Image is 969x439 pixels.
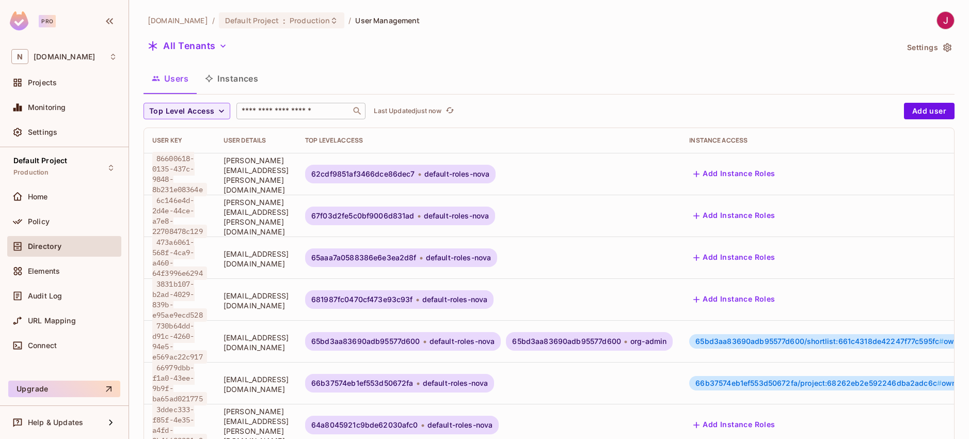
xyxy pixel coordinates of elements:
span: 6c146e4d-2d4e-44ce-a7e8-22708478c129 [152,194,207,238]
span: default-roles-nova [423,379,488,387]
span: Default Project [225,15,279,25]
span: 65aaa7a0588386e6e3ea2d8f [311,254,417,262]
span: [EMAIL_ADDRESS][DOMAIN_NAME] [224,249,289,269]
span: refresh [446,106,454,116]
span: 473a6061-568f-4ca9-a460-64f3996e6294 [152,236,207,280]
span: 681987fc0470cf473e93c93f [311,295,413,304]
span: 86600618-0135-437c-9848-8b231e08364e [152,152,207,196]
span: # [937,379,942,387]
span: default-roles-nova [430,337,495,346]
span: Directory [28,242,61,250]
button: Users [144,66,197,91]
span: 65bd3aa83690adb95577d600 [311,337,420,346]
span: Policy [28,217,50,226]
button: Settings [903,39,955,56]
span: [EMAIL_ADDRESS][DOMAIN_NAME] [224,291,289,310]
span: 62cdf9851af3466dce86dec7 [311,170,415,178]
span: Help & Updates [28,418,83,427]
div: Top Level Access [305,136,673,145]
div: Pro [39,15,56,27]
span: Production [13,168,49,177]
span: 65bd3aa83690adb95577d600 [512,337,621,346]
span: 66b37574eb1ef553d50672fa/project:68262eb2e592246dba2adc6c [695,379,942,387]
span: Default Project [13,156,67,165]
span: 730b64dd-d91c-4260-94e5-e569ac22c917 [152,319,207,364]
span: Audit Log [28,292,62,300]
span: Monitoring [28,103,66,112]
span: Production [290,15,330,25]
span: Top Level Access [149,105,214,118]
span: [EMAIL_ADDRESS][DOMAIN_NAME] [224,374,289,394]
button: All Tenants [144,38,231,54]
button: Add Instance Roles [689,417,779,433]
span: 3831b107-b2ad-4029-839b-e95ae9ecd528 [152,277,207,322]
span: default-roles-nova [426,254,491,262]
span: Workspace: nebula.io [34,53,95,61]
span: Projects [28,79,57,87]
span: default-roles-nova [424,170,490,178]
button: Add Instance Roles [689,249,779,266]
button: Add Instance Roles [689,208,779,224]
img: Jon Erdman [937,12,954,29]
span: owner [695,379,963,387]
button: Add Instance Roles [689,291,779,308]
span: [EMAIL_ADDRESS][DOMAIN_NAME] [224,333,289,352]
span: the active workspace [148,15,208,25]
div: User Key [152,136,207,145]
li: / [348,15,351,25]
span: [PERSON_NAME][EMAIL_ADDRESS][PERSON_NAME][DOMAIN_NAME] [224,155,289,195]
span: : [282,17,286,25]
button: Upgrade [8,381,120,397]
span: org-admin [630,337,666,346]
span: default-roles-nova [427,421,493,429]
img: SReyMgAAAABJRU5ErkJggg== [10,11,28,30]
button: Add user [904,103,955,119]
div: User Details [224,136,289,145]
span: N [11,49,28,64]
span: [PERSON_NAME][EMAIL_ADDRESS][PERSON_NAME][DOMAIN_NAME] [224,197,289,237]
span: default-roles-nova [422,295,488,304]
span: 67f03d2fe5c0bf9006d831ad [311,212,415,220]
span: 64a8045921c9bde62030afc0 [311,421,418,429]
span: default-roles-nova [424,212,489,220]
button: Instances [197,66,266,91]
button: refresh [443,105,456,117]
span: 66b37574eb1ef553d50672fa [311,379,414,387]
span: Elements [28,267,60,275]
li: / [212,15,215,25]
span: User Management [355,15,420,25]
span: Connect [28,341,57,350]
span: Settings [28,128,57,136]
span: 66979dbb-f1a0-43ee-9b9f-ba65ad021775 [152,361,207,405]
span: URL Mapping [28,317,76,325]
span: 65bd3aa83690adb95577d600/shortlist:661c4318de42247f77c595fc [695,337,944,346]
button: Top Level Access [144,103,230,119]
span: Home [28,193,48,201]
span: Click to refresh data [441,105,456,117]
span: owner [695,337,965,346]
p: Last Updated just now [374,107,441,115]
button: Add Instance Roles [689,166,779,182]
span: # [939,337,944,346]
